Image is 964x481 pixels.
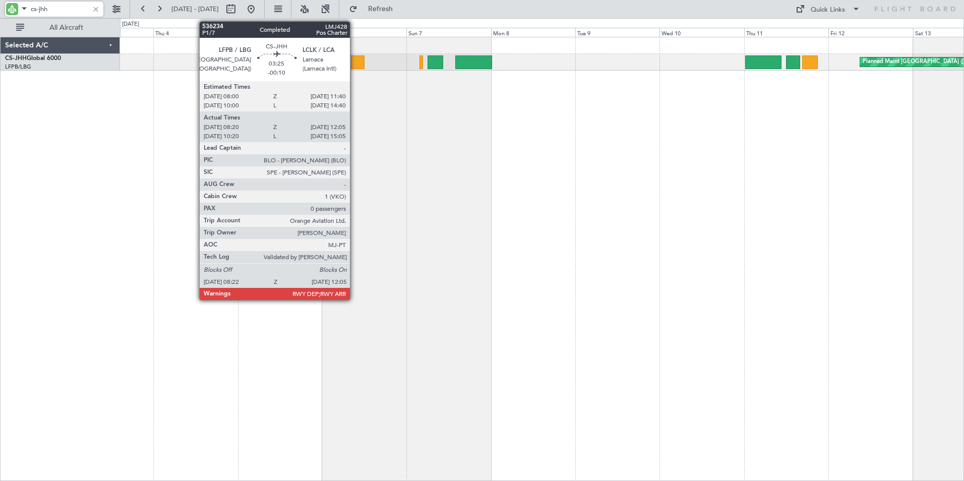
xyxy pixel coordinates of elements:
[828,28,913,37] div: Fri 12
[322,28,406,37] div: Sat 6
[11,20,109,36] button: All Aircraft
[791,1,865,17] button: Quick Links
[5,55,27,62] span: CS-JHH
[5,55,61,62] a: CS-JHHGlobal 6000
[122,20,139,29] div: [DATE]
[659,28,744,37] div: Wed 10
[31,2,89,17] input: A/C (Reg. or Type)
[238,28,322,37] div: Fri 5
[5,63,31,71] a: LFPB/LBG
[26,24,106,31] span: All Aircraft
[153,28,237,37] div: Thu 4
[744,28,828,37] div: Thu 11
[491,28,575,37] div: Mon 8
[406,28,491,37] div: Sun 7
[265,54,424,70] div: Planned Maint [GEOGRAPHIC_DATA] ([GEOGRAPHIC_DATA])
[359,6,402,13] span: Refresh
[811,5,845,15] div: Quick Links
[171,5,219,14] span: [DATE] - [DATE]
[344,1,405,17] button: Refresh
[575,28,659,37] div: Tue 9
